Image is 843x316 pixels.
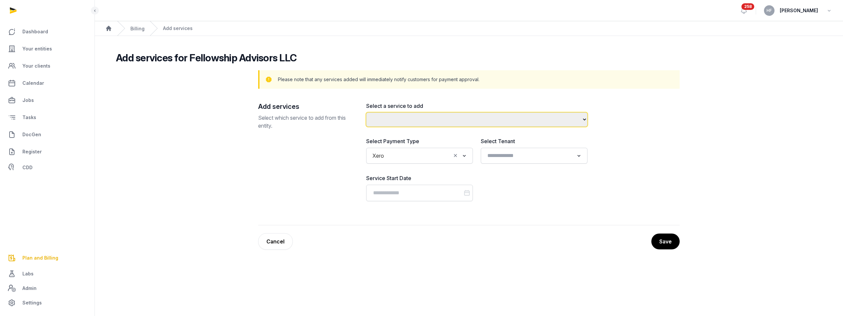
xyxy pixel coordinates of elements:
span: Register [22,148,42,156]
a: Your entities [5,41,89,57]
a: Admin [5,282,89,295]
span: HF [767,9,772,13]
span: Dashboard [22,28,48,36]
span: Jobs [22,96,34,104]
a: DocGen [5,127,89,142]
p: Please note that any services added will immediately notify customers for payment approval. [278,76,479,83]
button: Save [651,234,680,249]
a: Your clients [5,58,89,74]
span: Plan and Billing [22,254,58,262]
a: Calendar [5,75,89,91]
button: Clear Selected [452,151,458,160]
span: Labs [22,270,34,278]
span: Your clients [22,62,50,70]
span: DocGen [22,131,41,139]
a: Labs [5,266,89,282]
p: Select which service to add from this entity. [258,114,356,130]
a: Billing [130,26,145,31]
a: Cancel [258,233,293,250]
h2: Add services for Fellowship Advisors LLC [116,52,817,64]
a: Plan and Billing [5,250,89,266]
label: Select Payment Type [366,137,473,145]
span: Tasks [22,113,36,121]
input: Datepicker input [366,185,473,201]
a: Dashboard [5,24,89,40]
a: Register [5,144,89,160]
label: Service Start Date [366,174,473,182]
span: Calendar [22,79,44,87]
span: Your entities [22,45,52,53]
div: Search for option [484,150,584,162]
span: Admin [22,284,37,292]
button: HF [764,5,775,16]
span: Settings [22,299,42,307]
a: Jobs [5,92,89,108]
div: Add services [163,25,193,32]
a: Settings [5,295,89,311]
input: Search for option [387,151,451,160]
nav: Breadcrumb [95,21,843,36]
a: CDD [5,161,89,174]
span: 258 [742,3,754,10]
span: CDD [22,164,33,172]
div: Search for option [369,150,470,162]
label: Select Tenant [481,137,587,145]
span: [PERSON_NAME] [780,7,818,15]
span: Xero [371,151,386,160]
input: Search for option [485,151,574,160]
a: Tasks [5,110,89,125]
label: Select a service to add [366,102,587,110]
h2: Add services [258,102,356,111]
